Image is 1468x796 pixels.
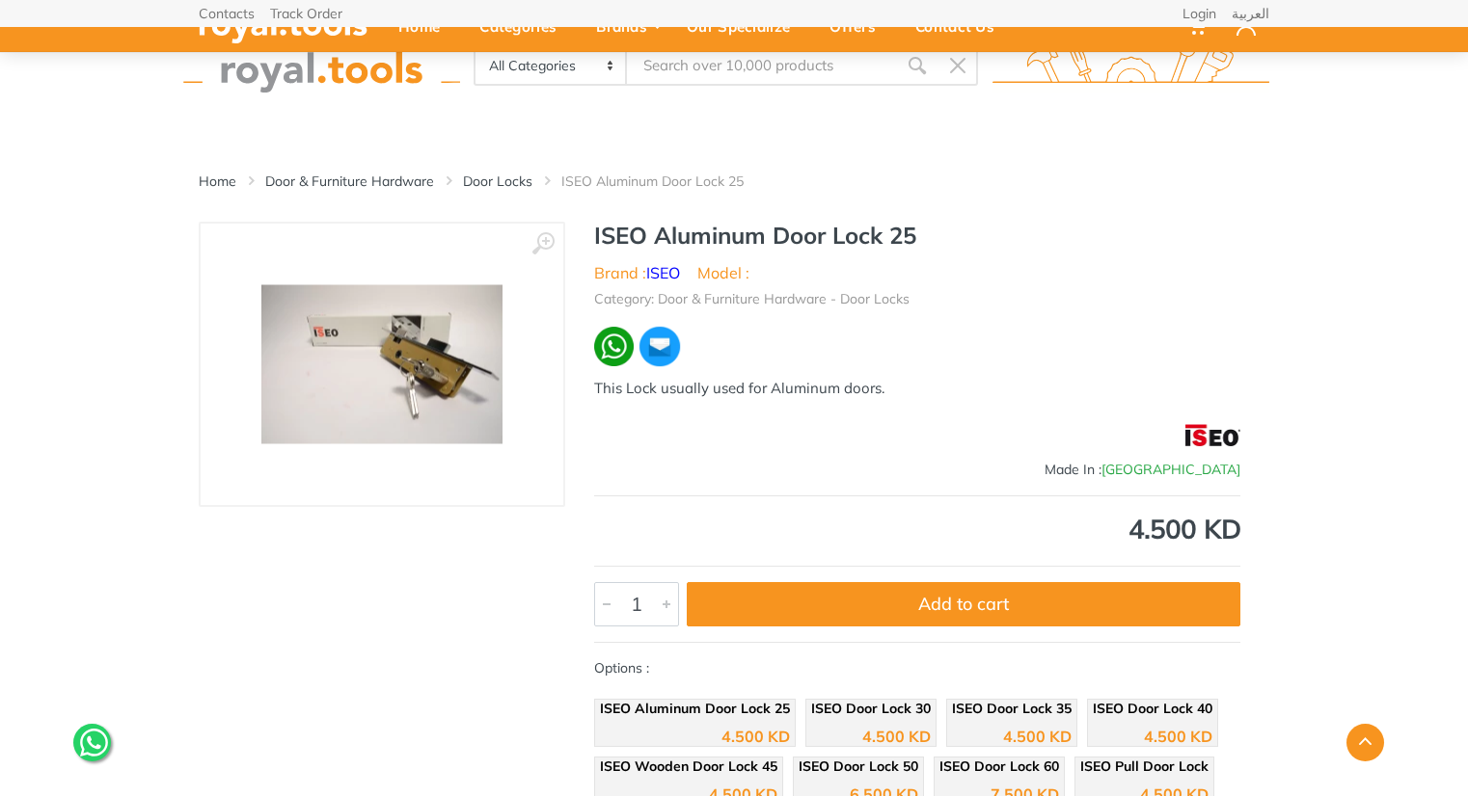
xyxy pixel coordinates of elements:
nav: breadcrumb [199,172,1269,191]
div: 4.500 KD [594,516,1240,543]
a: العربية [1232,7,1269,20]
img: ISEO [1185,411,1241,460]
li: Model : [697,261,749,284]
div: Made In : [594,460,1240,480]
img: ma.webp [638,325,681,368]
input: Site search [627,45,897,86]
a: Login [1183,7,1216,20]
a: ISEO Door Lock 35 4.500 KD [946,699,1077,747]
a: Track Order [270,7,342,20]
img: wa.webp [594,327,634,366]
a: ISEO Door Lock 30 4.500 KD [805,699,937,747]
span: ISEO Door Lock 60 [939,757,1059,775]
li: Category: Door & Furniture Hardware - Door Locks [594,289,910,309]
li: ISEO Aluminum Door Lock 25 [561,172,773,191]
a: Door Locks [463,172,532,191]
span: ISEO Door Lock 40 [1093,700,1212,717]
span: ISEO Pull Door Lock [1080,757,1209,775]
a: Contacts [199,7,255,20]
h1: ISEO Aluminum Door Lock 25 [594,222,1240,250]
a: ISEO Door Lock 40 4.500 KD [1087,699,1218,747]
a: Door & Furniture Hardware [265,172,434,191]
span: ISEO Door Lock 50 [799,757,918,775]
button: Add to cart [687,582,1240,626]
span: ISEO Door Lock 35 [952,700,1072,717]
span: ISEO Door Lock 30 [811,700,931,717]
a: Home [199,172,236,191]
img: royal.tools Logo [183,40,460,93]
span: ISEO Aluminum Door Lock 25 [600,700,790,717]
li: Brand : [594,261,680,284]
select: Category [476,47,627,84]
img: royal.tools Logo [992,40,1269,93]
div: This Lock usually used for Aluminum doors. [594,378,1240,400]
span: ISEO Wooden Door Lock 45 [600,757,777,775]
span: [GEOGRAPHIC_DATA] [1101,461,1240,478]
a: ISEO Aluminum Door Lock 25 4.500 KD [594,699,796,747]
a: ISEO [646,263,680,282]
img: Royal Tools - ISEO Aluminum Door Lock 25 [261,285,503,444]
